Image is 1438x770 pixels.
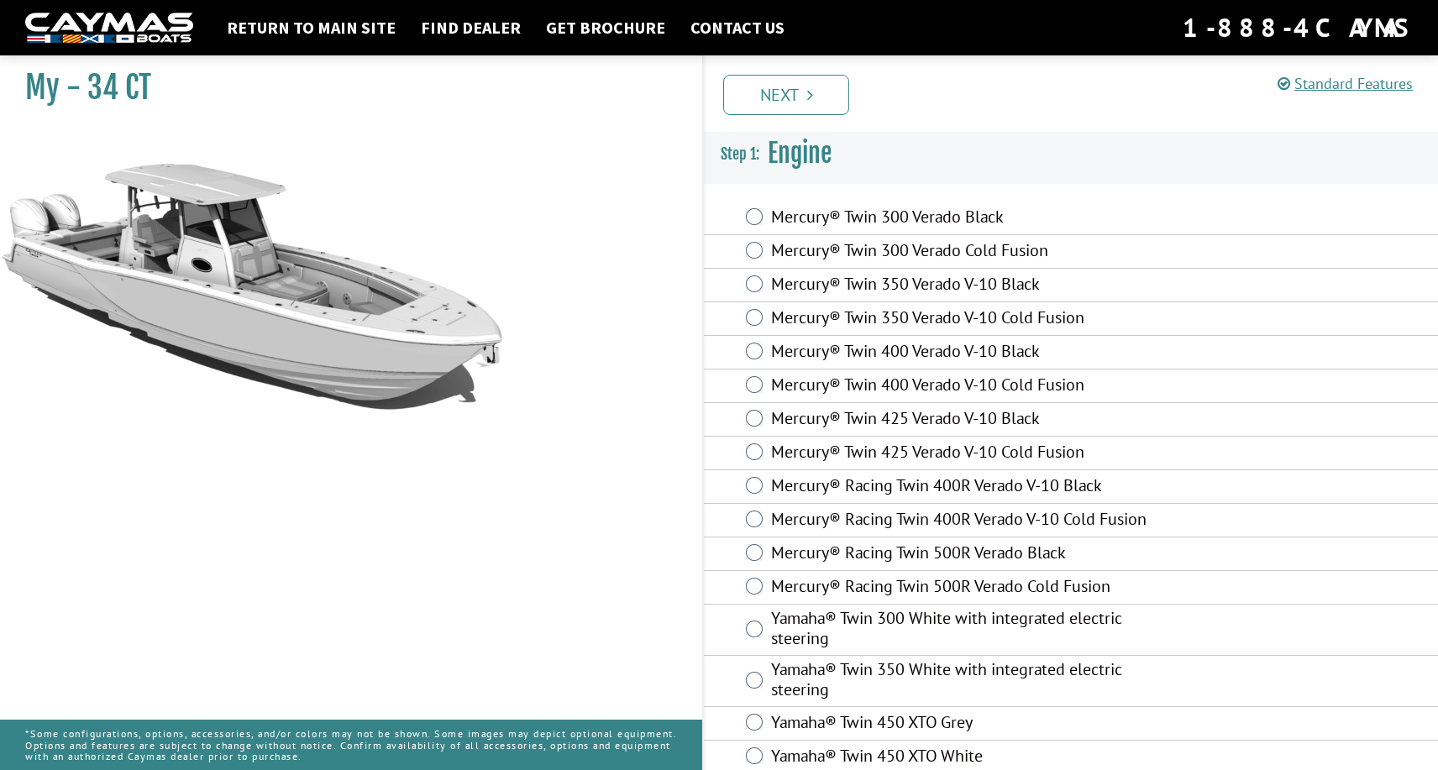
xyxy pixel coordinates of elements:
label: Yamaha® Twin 300 White with integrated electric steering [771,608,1171,652]
label: Mercury® Twin 400 Verado V-10 Cold Fusion [771,375,1171,399]
h3: Engine [704,123,1438,185]
div: 1-888-4CAYMAS [1183,9,1413,46]
a: Next [723,75,849,115]
label: Mercury® Twin 350 Verado V-10 Black [771,274,1171,298]
ul: Pagination [719,72,1438,115]
img: white-logo-c9c8dbefe5ff5ceceb0f0178aa75bf4bb51f6bca0971e226c86eb53dfe498488.png [25,13,193,44]
h1: My - 34 CT [25,69,660,107]
label: Mercury® Twin 400 Verado V-10 Black [771,341,1171,365]
label: Yamaha® Twin 450 XTO Grey [771,712,1171,736]
label: Yamaha® Twin 450 XTO White [771,746,1171,770]
a: Find Dealer [412,17,529,39]
label: Mercury® Racing Twin 500R Verado Black [771,542,1171,567]
label: Mercury® Twin 425 Verado V-10 Black [771,408,1171,432]
a: Return to main site [218,17,404,39]
label: Mercury® Twin 300 Verado Cold Fusion [771,240,1171,265]
label: Mercury® Twin 425 Verado V-10 Cold Fusion [771,442,1171,466]
p: *Some configurations, options, accessories, and/or colors may not be shown. Some images may depic... [25,720,677,770]
label: Mercury® Twin 300 Verado Black [771,207,1171,231]
a: Contact Us [682,17,793,39]
label: Mercury® Racing Twin 400R Verado V-10 Cold Fusion [771,509,1171,533]
a: Get Brochure [538,17,674,39]
a: Standard Features [1278,74,1413,93]
label: Yamaha® Twin 350 White with integrated electric steering [771,659,1171,704]
label: Mercury® Twin 350 Verado V-10 Cold Fusion [771,307,1171,332]
label: Mercury® Racing Twin 500R Verado Cold Fusion [771,576,1171,600]
label: Mercury® Racing Twin 400R Verado V-10 Black [771,475,1171,500]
